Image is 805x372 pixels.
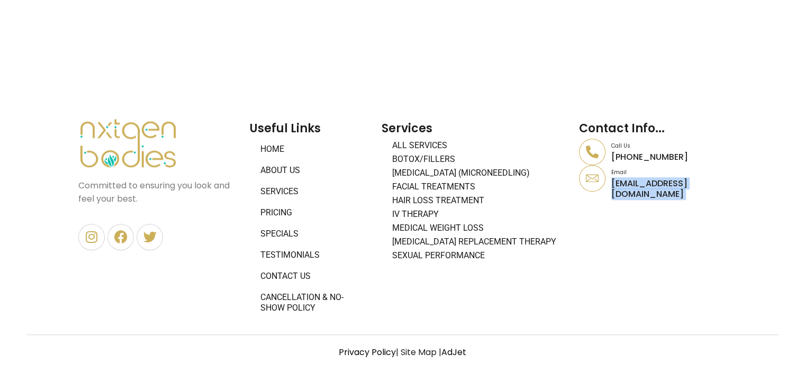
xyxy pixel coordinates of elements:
[250,139,371,160] a: Home
[382,139,569,152] a: All Services
[250,287,371,319] a: Cancellation & No-Show Policy
[382,180,569,194] a: Facial Treatments
[382,249,569,262] a: Sexual Performance
[382,152,569,166] a: BOTOX/FILLERS
[611,168,627,176] a: Email
[339,346,396,358] a: Privacy Policy
[611,178,727,198] p: [EMAIL_ADDRESS][DOMAIN_NAME]
[27,346,779,359] p: | Site Map |
[579,118,727,139] h2: Contact Info...
[250,118,371,139] h2: Useful Links
[382,235,569,249] a: [MEDICAL_DATA] Replacement Therapy
[382,194,569,207] a: Hair Loss Treatment
[250,139,371,319] nav: Menu
[579,165,605,192] a: Email
[611,142,630,150] a: Call Us
[250,202,371,223] a: Pricing
[382,207,569,221] a: IV Therapy
[611,152,727,162] p: [PHONE_NUMBER]
[579,139,605,165] a: Call Us
[250,244,371,266] a: Testimonials
[250,160,371,181] a: About Us
[382,118,569,139] h2: Services
[250,223,371,244] a: Specials
[382,139,569,262] nav: Menu
[441,346,466,358] a: AdJet
[382,221,569,235] a: Medical Weight Loss
[250,181,371,202] a: Services
[250,266,371,287] a: Contact Us
[382,166,569,180] a: [MEDICAL_DATA] (Microneedling)
[78,179,239,205] p: Committed to ensuring you look and feel your best.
